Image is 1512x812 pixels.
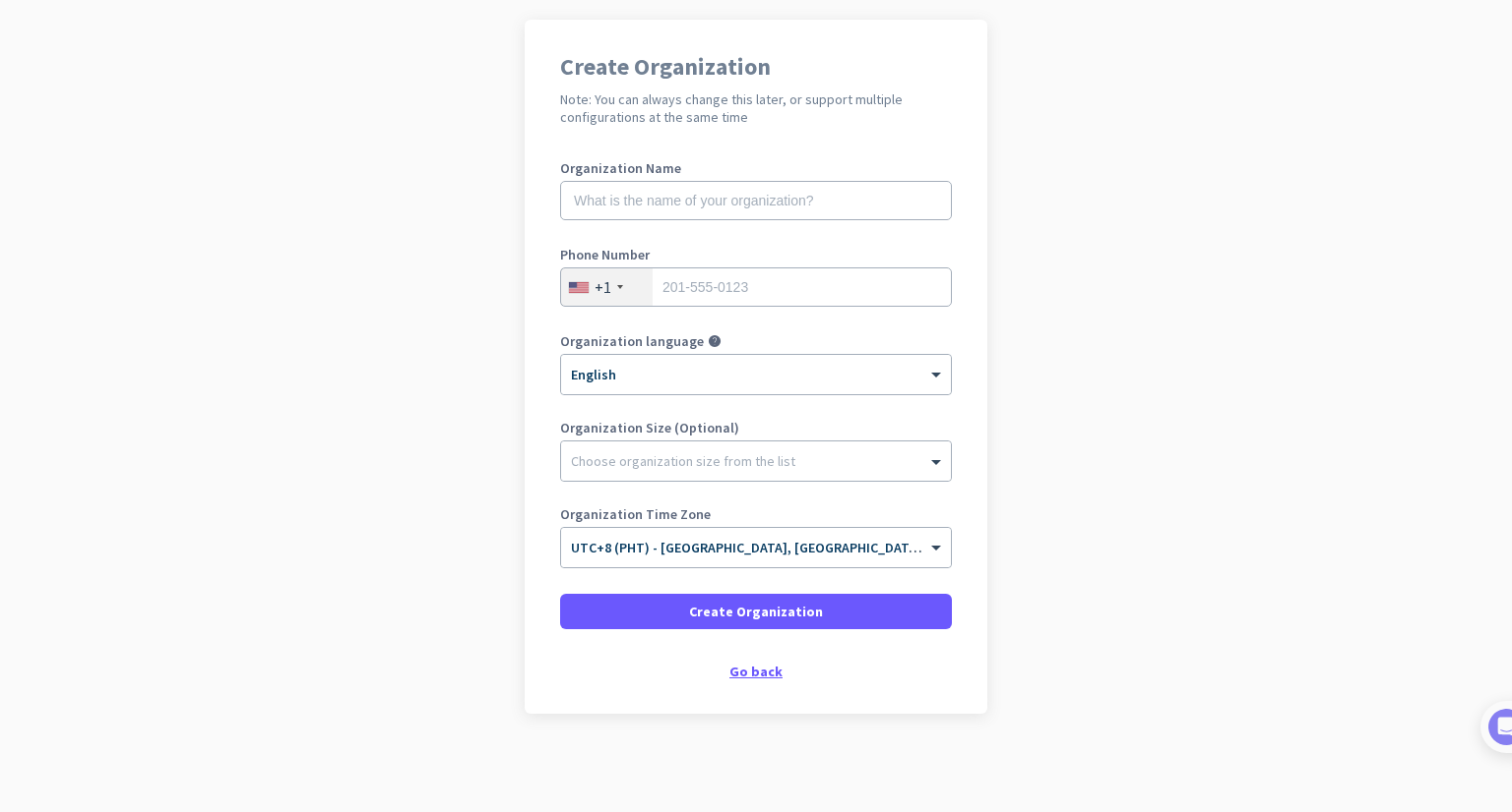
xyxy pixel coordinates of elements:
h2: Note: You can always change this later, or support multiple configurations at the same time [560,90,952,126]
button: Create Organization [560,594,952,629]
div: +1 [595,277,611,297]
label: Organization language [560,334,704,348]
input: What is the name of your organization? [560,181,952,220]
input: 201-555-0123 [560,267,952,307]
label: Organization Size (Optional) [560,421,952,435]
h1: Create Organization [560,55,952,79]
label: Organization Time Zone [560,507,952,521]
span: Create Organization [689,602,823,621]
div: Go back [560,665,952,678]
label: Organization Name [560,161,952,175]
label: Phone Number [560,248,952,261]
i: help [708,334,722,348]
